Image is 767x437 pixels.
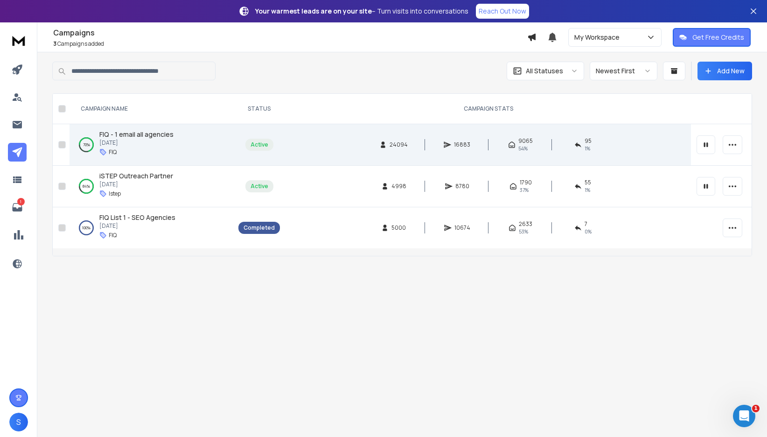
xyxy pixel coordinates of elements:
h1: Campaigns [53,27,527,38]
button: Newest First [590,62,657,80]
p: 70 % [83,140,90,149]
td: 100%FIQ List 1 - SEO Agencies[DATE]FIQ [70,207,233,249]
strong: Your warmest leads are on your site [255,7,372,15]
p: FIQ [109,148,117,156]
a: FIQ List 1 - SEO Agencies [99,213,175,222]
span: 10674 [454,224,470,232]
span: iSTEP Outreach Partner [99,171,173,180]
span: 2633 [519,220,532,228]
div: Completed [244,224,275,232]
td: 70%FIQ - 1 email all agencies[DATE]FIQ [70,124,233,166]
span: 7 [585,220,587,228]
span: 24094 [390,141,408,148]
span: 1 % [585,186,590,194]
span: 53 % [519,228,528,235]
span: 95 [585,137,592,145]
p: Reach Out Now [479,7,526,16]
span: 16883 [454,141,470,148]
iframe: Intercom live chat [733,405,755,427]
p: Istep [109,190,121,197]
div: Active [251,183,268,190]
button: S [9,413,28,431]
p: [DATE] [99,181,173,188]
th: STATUS [233,94,286,124]
td: 84%iSTEP Outreach Partner[DATE]Istep [70,166,233,207]
p: My Workspace [574,33,623,42]
a: FIQ - 1 email all agencies [99,130,174,139]
p: – Turn visits into conversations [255,7,468,16]
span: 54 % [518,145,528,152]
span: 1790 [520,179,532,186]
p: All Statuses [526,66,563,76]
button: Get Free Credits [673,28,751,47]
p: Get Free Credits [692,33,744,42]
p: 1 [17,198,25,205]
span: 1 [752,405,760,412]
span: 37 % [520,186,529,194]
span: 8780 [455,183,469,190]
span: 4998 [391,183,406,190]
th: CAMPAIGN NAME [70,94,233,124]
p: [DATE] [99,139,174,147]
a: 1 [8,198,27,217]
a: iSTEP Outreach Partner [99,171,173,181]
span: 9065 [518,137,533,145]
div: Active [251,141,268,148]
p: FIQ [109,232,117,239]
p: Campaigns added [53,40,527,48]
p: 84 % [83,182,90,191]
a: Reach Out Now [476,4,529,19]
button: Add New [697,62,752,80]
span: 5000 [391,224,406,232]
p: 100 % [82,223,91,233]
span: 55 [585,179,591,186]
span: 3 [53,40,56,48]
span: 1 % [585,145,590,152]
th: CAMPAIGN STATS [286,94,691,124]
p: [DATE] [99,222,175,230]
span: 0 % [585,228,592,235]
img: logo [9,32,28,49]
